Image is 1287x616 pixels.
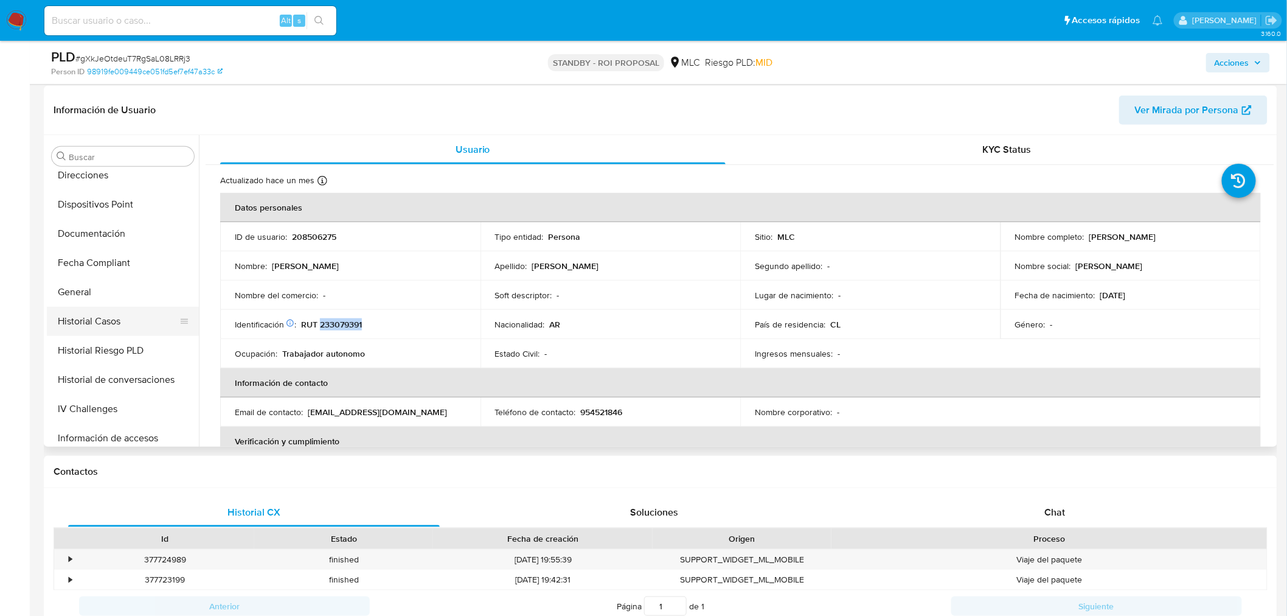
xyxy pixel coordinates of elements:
p: Actualizado hace un mes [220,175,314,186]
p: Soft descriptor : [495,290,552,301]
p: [EMAIL_ADDRESS][DOMAIN_NAME] [308,407,447,418]
div: SUPPORT_WIDGET_ML_MOBILE [653,570,831,590]
button: Fecha Compliant [47,248,199,278]
p: [PERSON_NAME] [1089,231,1156,242]
p: [DATE] [1100,290,1126,301]
p: Identificación : [235,319,296,330]
p: aline.magdaleno@mercadolibre.com [1192,15,1261,26]
p: Ocupación : [235,348,277,359]
th: Información de contacto [220,368,1261,397]
p: Nombre : [235,261,267,271]
button: Dispositivos Point [47,190,199,219]
span: Página de [617,597,704,616]
button: Ver Mirada por Persona [1119,96,1268,125]
p: Teléfono de contacto : [495,407,576,418]
div: Id [84,533,246,545]
p: Persona [549,231,581,242]
span: MID [755,55,772,69]
div: [DATE] 19:42:31 [433,570,653,590]
p: 954521846 [581,407,623,418]
h1: Contactos [54,466,1268,478]
p: Nacionalidad : [495,319,545,330]
input: Buscar usuario o caso... [44,13,336,29]
button: Historial Casos [47,307,189,336]
p: - [545,348,547,359]
p: CL [830,319,841,330]
div: • [69,574,72,586]
span: s [297,15,301,26]
p: Nombre del comercio : [235,290,318,301]
p: Email de contacto : [235,407,303,418]
span: Acciones [1215,53,1249,72]
span: Usuario [456,142,490,156]
p: RUT 233079391 [301,319,362,330]
p: - [838,348,840,359]
div: Estado [263,533,425,545]
p: Fecha de nacimiento : [1015,290,1095,301]
p: - [1050,319,1053,330]
p: Nombre corporativo : [755,407,832,418]
button: Acciones [1206,53,1270,72]
button: Documentación [47,219,199,248]
b: Person ID [51,66,85,77]
span: Soluciones [631,505,679,519]
button: Historial Riesgo PLD [47,336,199,365]
p: [PERSON_NAME] [532,261,599,271]
p: Lugar de nacimiento : [755,290,833,301]
div: • [69,554,72,565]
span: Riesgo PLD: [705,56,772,69]
p: - [323,290,325,301]
p: [PERSON_NAME] [1076,261,1143,271]
button: Información de accesos [47,424,199,453]
p: Tipo entidad : [495,231,544,242]
p: País de residencia : [755,319,825,330]
h1: Información de Usuario [54,104,156,116]
a: Salir [1265,14,1278,27]
div: SUPPORT_WIDGET_ML_MOBILE [653,550,831,570]
div: Fecha de creación [442,533,644,545]
button: search-icon [307,12,331,29]
p: STANDBY - ROI PROPOSAL [548,54,664,71]
span: Ver Mirada por Persona [1135,96,1239,125]
p: Género : [1015,319,1046,330]
div: MLC [669,56,700,69]
input: Buscar [69,152,189,163]
div: finished [254,550,433,570]
button: Anterior [79,597,370,616]
div: Viaje del paquete [831,570,1267,590]
p: Trabajador autonomo [282,348,365,359]
th: Datos personales [220,193,1261,222]
p: - [837,407,839,418]
span: Chat [1045,505,1066,519]
div: [DATE] 19:55:39 [433,550,653,570]
p: Nombre social : [1015,261,1071,271]
p: - [827,261,830,271]
button: Buscar [57,152,66,161]
div: 377723199 [75,570,254,590]
p: Nombre completo : [1015,231,1084,242]
span: Alt [281,15,291,26]
p: - [838,290,841,301]
span: Historial CX [227,505,280,519]
div: Origen [661,533,823,545]
a: Notificaciones [1153,15,1163,26]
p: Ingresos mensuales : [755,348,833,359]
span: Accesos rápidos [1072,14,1140,27]
p: MLC [777,231,795,242]
div: finished [254,570,433,590]
p: - [557,290,560,301]
p: Sitio : [755,231,772,242]
p: Estado Civil : [495,348,540,359]
div: Proceso [840,533,1258,545]
span: 1 [701,600,704,612]
p: Apellido : [495,261,527,271]
div: Viaje del paquete [831,550,1267,570]
p: [PERSON_NAME] [272,261,339,271]
p: 208506275 [292,231,336,242]
span: # gXkJeOtdeuT7RgSaL08LRRj3 [75,52,190,65]
p: ID de usuario : [235,231,287,242]
button: Direcciones [47,161,199,190]
a: 98919fe009449ce051fd5ef7ef47a33c [87,66,223,77]
span: 3.160.0 [1261,29,1281,38]
b: PLD [51,47,75,66]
